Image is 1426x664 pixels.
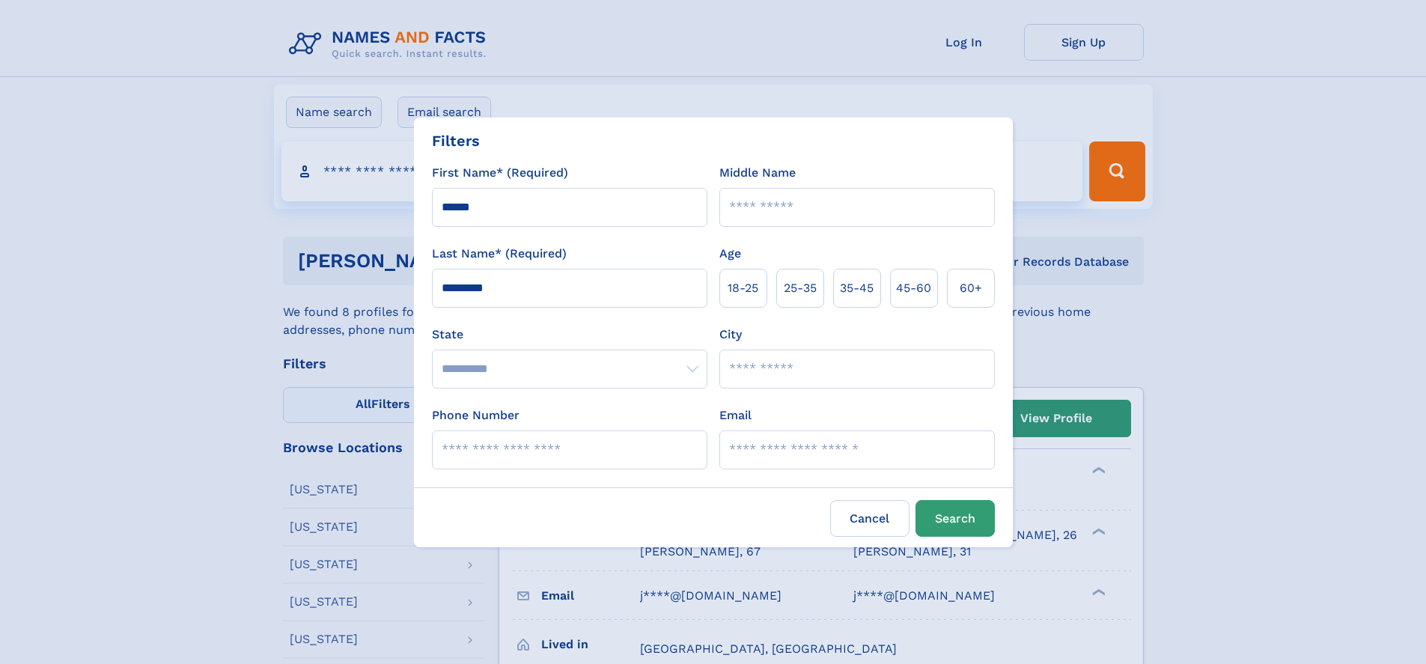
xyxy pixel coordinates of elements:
[719,406,752,424] label: Email
[432,164,568,182] label: First Name* (Required)
[719,245,741,263] label: Age
[719,326,742,344] label: City
[915,500,995,537] button: Search
[432,406,519,424] label: Phone Number
[432,326,707,344] label: State
[830,500,909,537] label: Cancel
[728,279,758,297] span: 18‑25
[896,279,931,297] span: 45‑60
[432,130,480,152] div: Filters
[840,279,874,297] span: 35‑45
[960,279,982,297] span: 60+
[784,279,817,297] span: 25‑35
[719,164,796,182] label: Middle Name
[432,245,567,263] label: Last Name* (Required)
